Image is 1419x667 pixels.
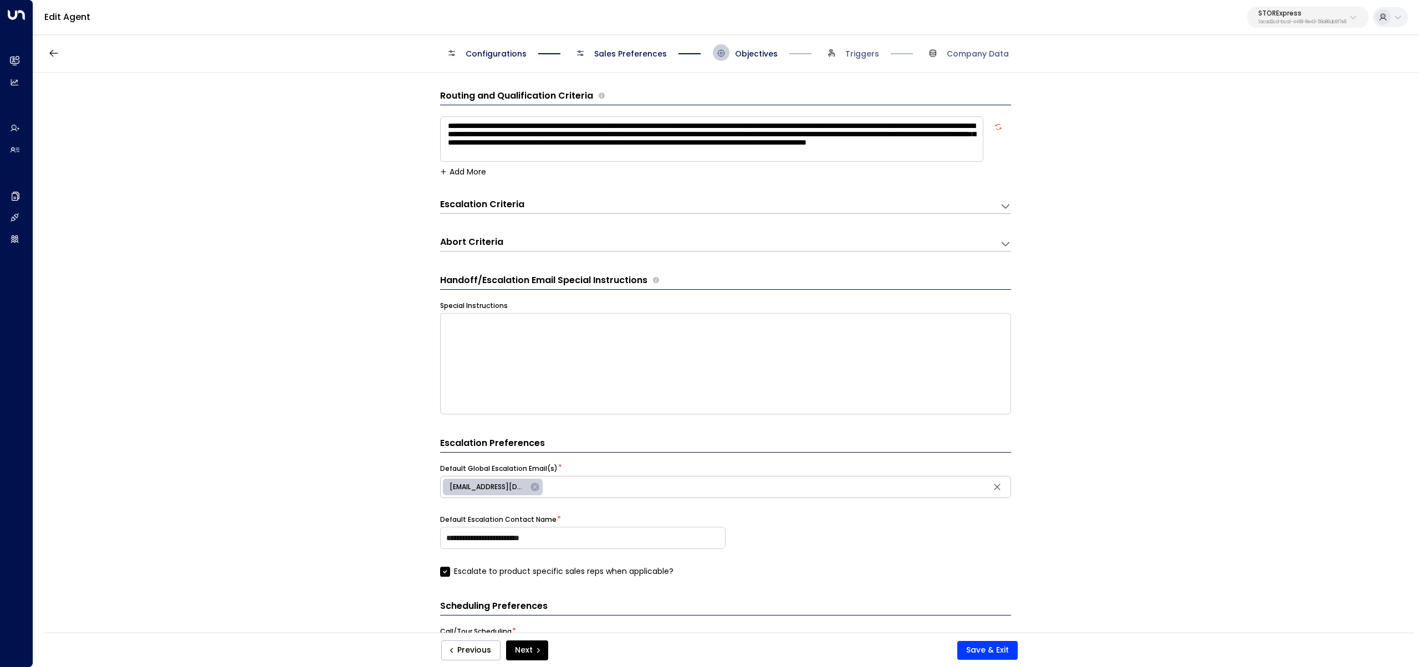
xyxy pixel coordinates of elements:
[440,301,508,311] label: Special Instructions
[947,48,1009,59] span: Company Data
[506,640,548,660] button: Next
[735,48,778,59] span: Objectives
[440,599,1011,615] h3: Scheduling Preferences
[845,48,879,59] span: Triggers
[440,627,512,637] label: Call/Tour Scheduling
[957,641,1018,660] button: Save & Exit
[44,11,90,23] a: Edit Agent
[440,198,524,211] h3: Escalation Criteria
[440,198,1011,214] div: Escalation CriteriaDefine the scenarios in which the AI agent should escalate the conversation to...
[440,236,503,249] h3: Abort Criteria
[440,274,647,287] h3: Handoff/Escalation Email Special Instructions
[1258,10,1346,17] p: STORExpress
[443,479,543,495] div: [EMAIL_ADDRESS][DOMAIN_NAME]
[653,274,659,287] span: Provide any specific instructions for the content of handoff or escalation emails. These notes gu...
[441,640,501,660] button: Previous
[989,479,1005,495] button: Clear
[440,464,558,474] label: Default Global Escalation Email(s)
[1258,20,1346,24] p: 1acad2cd-bca1-4499-8e43-59a86ab9f7e8
[440,566,673,577] label: Escalate to product specific sales reps when applicable?
[440,89,593,102] h3: Routing and Qualification Criteria
[1247,7,1369,28] button: STORExpress1acad2cd-bca1-4499-8e43-59a86ab9f7e8
[440,437,1011,453] h3: Escalation Preferences
[599,89,605,102] span: Define the criteria the agent uses to determine whether a lead is qualified for further actions l...
[594,48,667,59] span: Sales Preferences
[443,482,533,492] span: [EMAIL_ADDRESS][DOMAIN_NAME]
[440,236,1011,252] div: Abort CriteriaDefine the scenarios in which the AI agent should abort or terminate the conversati...
[466,48,527,59] span: Configurations
[440,167,486,176] button: Add More
[440,515,557,525] label: Default Escalation Contact Name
